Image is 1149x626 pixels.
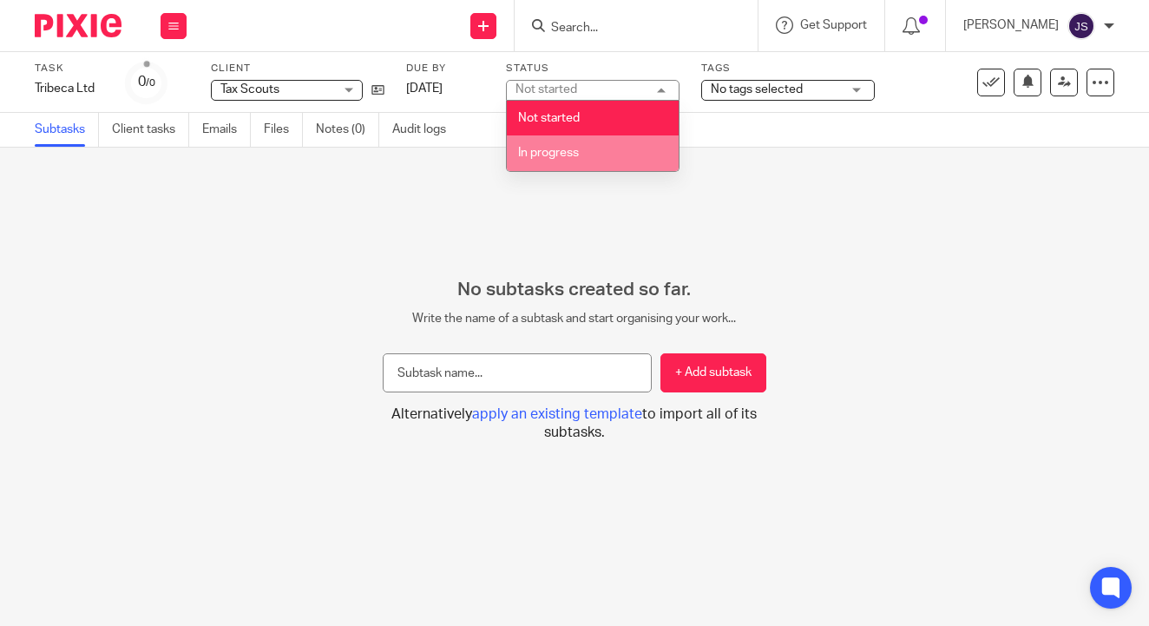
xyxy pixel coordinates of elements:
[1067,12,1095,40] img: svg%3E
[472,407,642,421] span: apply an existing template
[202,113,251,147] a: Emails
[392,113,459,147] a: Audit logs
[316,113,379,147] a: Notes (0)
[660,353,766,392] button: + Add subtask
[406,62,484,76] label: Due by
[963,16,1059,34] p: [PERSON_NAME]
[112,113,189,147] a: Client tasks
[35,80,104,97] div: Tribeca Ltd
[515,83,577,96] div: Not started
[138,72,155,92] div: 0
[800,19,867,31] span: Get Support
[701,62,875,76] label: Tags
[383,310,765,327] p: Write the name of a subtask and start organising your work...
[506,62,680,76] label: Status
[518,112,580,124] span: Not started
[35,62,104,76] label: Task
[518,147,579,159] span: In progress
[406,82,443,95] span: [DATE]
[146,78,155,88] small: /0
[35,113,99,147] a: Subtasks
[220,83,279,96] span: Tax Scouts
[383,279,765,301] h2: No subtasks created so far.
[264,113,303,147] a: Files
[383,405,765,443] button: Alternativelyapply an existing templateto import all of its subtasks.
[383,353,652,392] input: Subtask name...
[711,83,803,96] span: No tags selected
[211,62,384,76] label: Client
[549,21,706,36] input: Search
[35,14,121,37] img: Pixie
